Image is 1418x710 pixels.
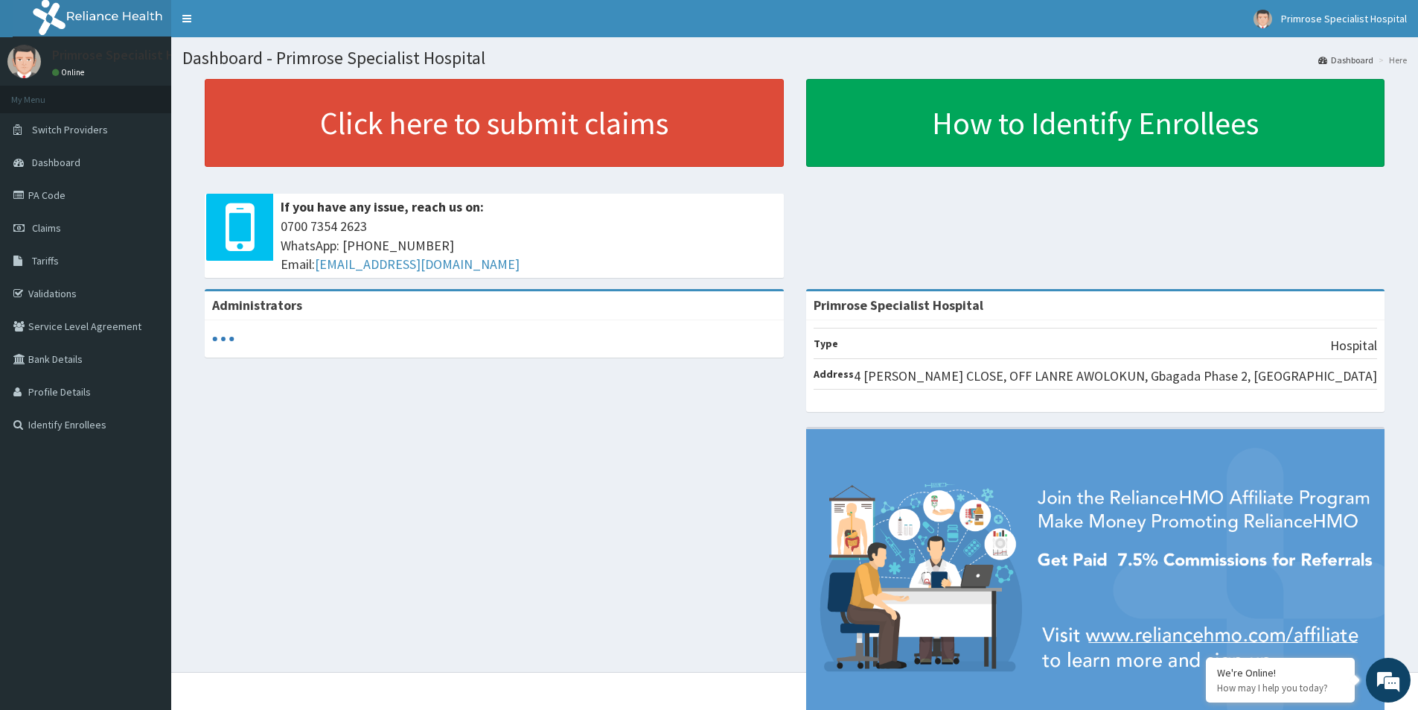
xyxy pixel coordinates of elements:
li: Here [1375,54,1407,66]
b: If you have any issue, reach us on: [281,198,484,215]
img: User Image [7,45,41,78]
p: Hospital [1330,336,1377,355]
a: Click here to submit claims [205,79,784,167]
strong: Primrose Specialist Hospital [814,297,983,314]
span: Claims [32,221,61,235]
b: Address [814,367,854,381]
p: Primrose Specialist Hospital [52,48,215,62]
a: Dashboard [1318,54,1373,66]
svg: audio-loading [212,328,234,350]
h1: Dashboard - Primrose Specialist Hospital [182,48,1407,68]
div: We're Online! [1217,666,1344,679]
span: Primrose Specialist Hospital [1281,12,1407,25]
p: 4 [PERSON_NAME] CLOSE, OFF LANRE AWOLOKUN, Gbagada Phase 2, [GEOGRAPHIC_DATA] [854,367,1377,386]
span: 0700 7354 2623 WhatsApp: [PHONE_NUMBER] Email: [281,217,776,274]
span: Dashboard [32,156,80,169]
a: How to Identify Enrollees [806,79,1385,167]
a: [EMAIL_ADDRESS][DOMAIN_NAME] [315,256,520,273]
a: Online [52,67,88,77]
span: Tariffs [32,254,59,267]
p: How may I help you today? [1217,682,1344,694]
span: Switch Providers [32,123,108,136]
img: User Image [1253,10,1272,28]
b: Type [814,337,838,350]
b: Administrators [212,297,302,314]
